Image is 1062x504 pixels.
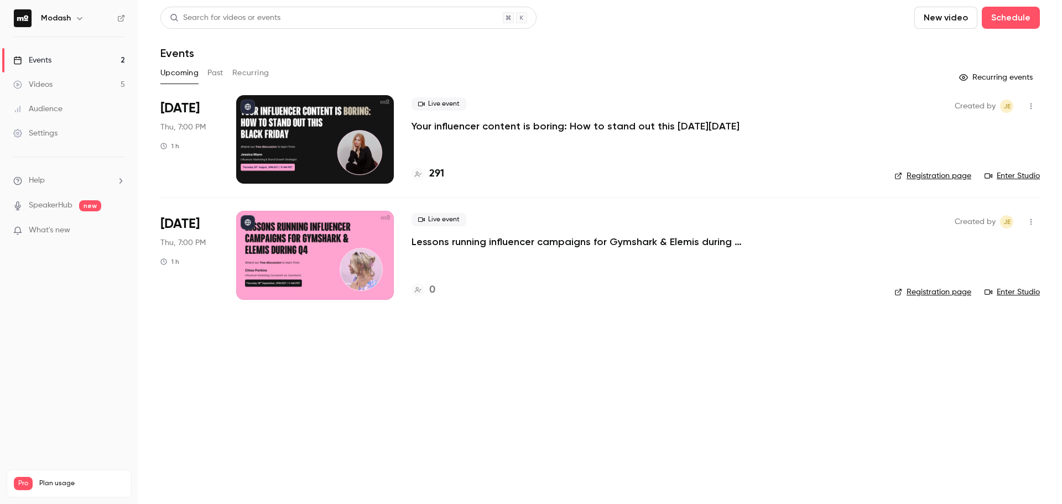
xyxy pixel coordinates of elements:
[985,287,1040,298] a: Enter Studio
[160,211,218,299] div: Sep 18 Thu, 7:00 PM (Europe/London)
[13,79,53,90] div: Videos
[13,55,51,66] div: Events
[207,64,223,82] button: Past
[170,12,280,24] div: Search for videos or events
[894,170,971,181] a: Registration page
[1003,100,1011,113] span: JE
[429,283,435,298] h4: 0
[412,213,466,226] span: Live event
[160,237,206,248] span: Thu, 7:00 PM
[13,103,63,115] div: Audience
[1000,215,1013,228] span: Jack Eaton
[160,142,179,150] div: 1 h
[29,200,72,211] a: SpeakerHub
[29,225,70,236] span: What's new
[955,215,996,228] span: Created by
[14,9,32,27] img: Modash
[412,119,740,133] a: Your influencer content is boring: How to stand out this [DATE][DATE]
[429,167,444,181] h4: 291
[29,175,45,186] span: Help
[955,100,996,113] span: Created by
[79,200,101,211] span: new
[160,95,218,184] div: Aug 28 Thu, 7:00 PM (Europe/London)
[982,7,1040,29] button: Schedule
[412,97,466,111] span: Live event
[160,257,179,266] div: 1 h
[985,170,1040,181] a: Enter Studio
[41,13,71,24] h6: Modash
[1003,215,1011,228] span: JE
[1000,100,1013,113] span: Jack Eaton
[160,215,200,233] span: [DATE]
[13,175,125,186] li: help-dropdown-opener
[914,7,977,29] button: New video
[894,287,971,298] a: Registration page
[39,479,124,488] span: Plan usage
[412,283,435,298] a: 0
[412,167,444,181] a: 291
[160,122,206,133] span: Thu, 7:00 PM
[112,226,125,236] iframe: Noticeable Trigger
[13,128,58,139] div: Settings
[14,477,33,490] span: Pro
[160,64,199,82] button: Upcoming
[160,46,194,60] h1: Events
[160,100,200,117] span: [DATE]
[232,64,269,82] button: Recurring
[412,235,743,248] a: Lessons running influencer campaigns for Gymshark & Elemis during Q4
[954,69,1040,86] button: Recurring events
